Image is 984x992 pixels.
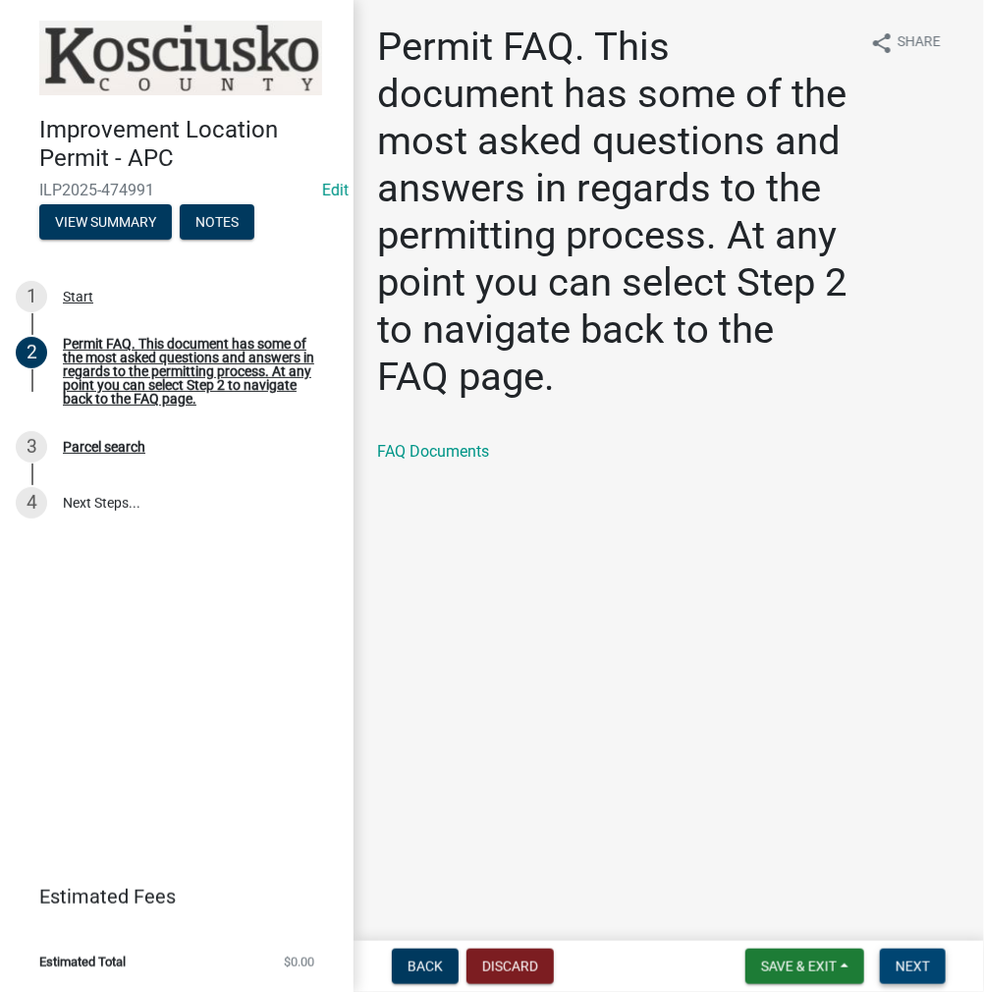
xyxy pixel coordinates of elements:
[880,949,946,984] button: Next
[761,959,837,974] span: Save & Exit
[63,337,322,406] div: Permit FAQ. This document has some of the most asked questions and answers in regards to the perm...
[16,431,47,463] div: 3
[408,959,443,974] span: Back
[322,181,349,199] a: Edit
[870,31,894,55] i: share
[39,116,338,173] h4: Improvement Location Permit - APC
[898,31,941,55] span: Share
[745,949,864,984] button: Save & Exit
[16,877,322,916] a: Estimated Fees
[896,959,930,974] span: Next
[16,281,47,312] div: 1
[63,440,145,454] div: Parcel search
[180,204,254,240] button: Notes
[180,215,254,231] wm-modal-confirm: Notes
[392,949,459,984] button: Back
[284,956,314,968] span: $0.00
[466,949,554,984] button: Discard
[322,181,349,199] wm-modal-confirm: Edit Application Number
[39,215,172,231] wm-modal-confirm: Summary
[16,487,47,519] div: 4
[39,204,172,240] button: View Summary
[377,442,489,461] a: FAQ Documents
[39,181,314,199] span: ILP2025-474991
[63,290,93,303] div: Start
[854,24,957,62] button: shareShare
[39,21,322,95] img: Kosciusko County, Indiana
[39,956,126,968] span: Estimated Total
[377,24,854,401] h1: Permit FAQ. This document has some of the most asked questions and answers in regards to the perm...
[16,337,47,368] div: 2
